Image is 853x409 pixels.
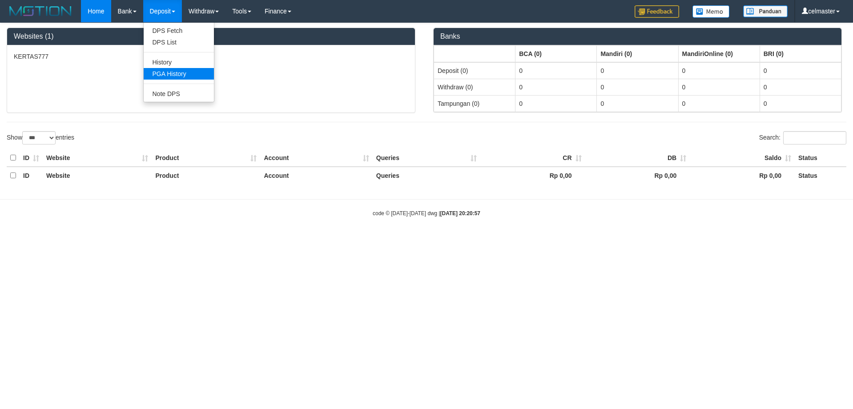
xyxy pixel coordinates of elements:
[144,25,214,36] a: DPS Fetch
[760,79,841,95] td: 0
[20,149,43,167] th: ID
[434,79,515,95] td: Withdraw (0)
[14,52,408,61] p: KERTAS777
[585,149,690,167] th: DB
[760,95,841,112] td: 0
[144,88,214,100] a: Note DPS
[597,95,678,112] td: 0
[22,131,56,144] select: Showentries
[7,4,74,18] img: MOTION_logo.png
[743,5,788,17] img: panduan.png
[515,95,597,112] td: 0
[692,5,730,18] img: Button%20Memo.svg
[597,62,678,79] td: 0
[43,149,152,167] th: Website
[434,62,515,79] td: Deposit (0)
[678,45,760,62] th: Group: activate to sort column ascending
[152,149,260,167] th: Product
[43,167,152,184] th: Website
[678,62,760,79] td: 0
[678,95,760,112] td: 0
[260,167,372,184] th: Account
[434,45,515,62] th: Group: activate to sort column ascending
[678,79,760,95] td: 0
[434,95,515,112] td: Tampungan (0)
[690,167,795,184] th: Rp 0,00
[795,167,846,184] th: Status
[144,36,214,48] a: DPS List
[760,45,841,62] th: Group: activate to sort column ascending
[152,167,260,184] th: Product
[515,79,597,95] td: 0
[144,56,214,68] a: History
[373,210,480,217] small: code © [DATE]-[DATE] dwg |
[260,149,372,167] th: Account
[783,131,846,144] input: Search:
[440,32,835,40] h3: Banks
[480,149,585,167] th: CR
[759,131,846,144] label: Search:
[14,32,408,40] h3: Websites (1)
[760,62,841,79] td: 0
[373,149,480,167] th: Queries
[690,149,795,167] th: Saldo
[597,79,678,95] td: 0
[635,5,679,18] img: Feedback.jpg
[20,167,43,184] th: ID
[480,167,585,184] th: Rp 0,00
[597,45,678,62] th: Group: activate to sort column ascending
[585,167,690,184] th: Rp 0,00
[515,62,597,79] td: 0
[440,210,480,217] strong: [DATE] 20:20:57
[144,68,214,80] a: PGA History
[7,131,74,144] label: Show entries
[515,45,597,62] th: Group: activate to sort column ascending
[795,149,846,167] th: Status
[373,167,480,184] th: Queries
